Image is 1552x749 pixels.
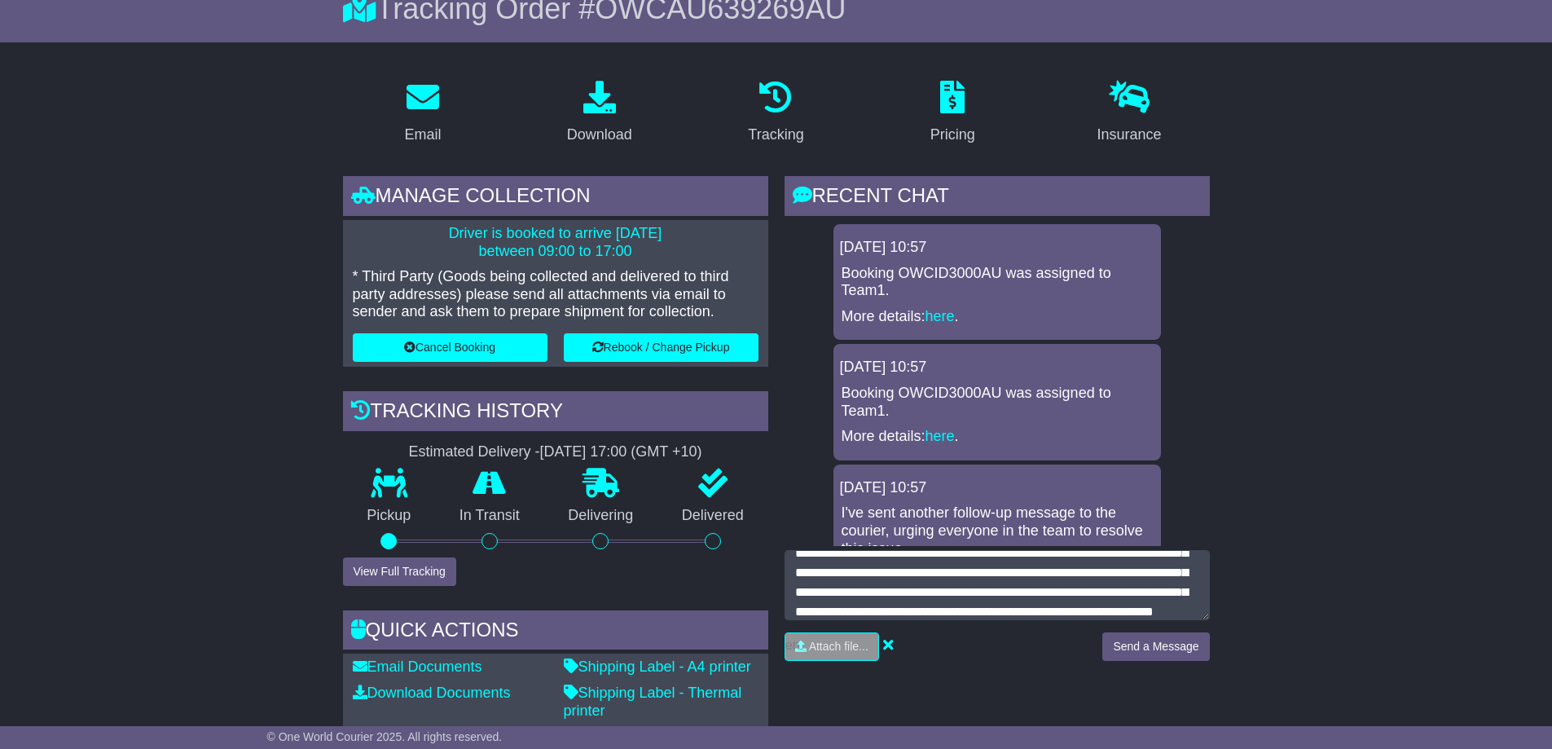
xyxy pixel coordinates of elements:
button: Rebook / Change Pickup [564,333,758,362]
a: Download Documents [353,685,511,701]
a: Shipping Label - A4 printer [564,659,751,675]
a: Shipping Label - Thermal printer [564,685,742,719]
button: View Full Tracking [343,557,456,586]
div: Manage collection [343,176,768,220]
div: Quick Actions [343,610,768,654]
div: RECENT CHAT [785,176,1210,220]
a: Email [393,75,451,152]
a: here [925,428,955,444]
p: Booking OWCID3000AU was assigned to Team1. [842,265,1153,300]
p: Booking OWCID3000AU was assigned to Team1. [842,385,1153,420]
div: Insurance [1097,124,1162,146]
div: [DATE] 10:57 [840,359,1154,377]
p: Delivered [657,507,768,525]
a: Tracking [737,75,814,152]
a: here [925,308,955,324]
div: Email [404,124,441,146]
p: Pickup [343,507,436,525]
div: Tracking [748,124,803,146]
div: [DATE] 17:00 (GMT +10) [540,443,702,461]
div: Tracking history [343,391,768,435]
div: [DATE] 10:57 [840,239,1154,257]
p: More details: . [842,308,1153,326]
p: Delivering [544,507,658,525]
a: Download [556,75,643,152]
div: Pricing [930,124,975,146]
div: Download [567,124,632,146]
div: [DATE] 10:57 [840,479,1154,497]
button: Send a Message [1102,632,1209,661]
span: © One World Courier 2025. All rights reserved. [267,730,503,743]
a: Email Documents [353,659,482,675]
button: Cancel Booking [353,333,547,362]
p: More details: . [842,428,1153,446]
p: * Third Party (Goods being collected and delivered to third party addresses) please send all atta... [353,268,758,321]
p: Driver is booked to arrive [DATE] between 09:00 to 17:00 [353,225,758,260]
p: In Transit [435,507,544,525]
a: Insurance [1087,75,1172,152]
a: Pricing [920,75,986,152]
p: I've sent another follow-up message to the courier, urging everyone in the team to resolve this i... [842,504,1153,557]
div: Estimated Delivery - [343,443,768,461]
